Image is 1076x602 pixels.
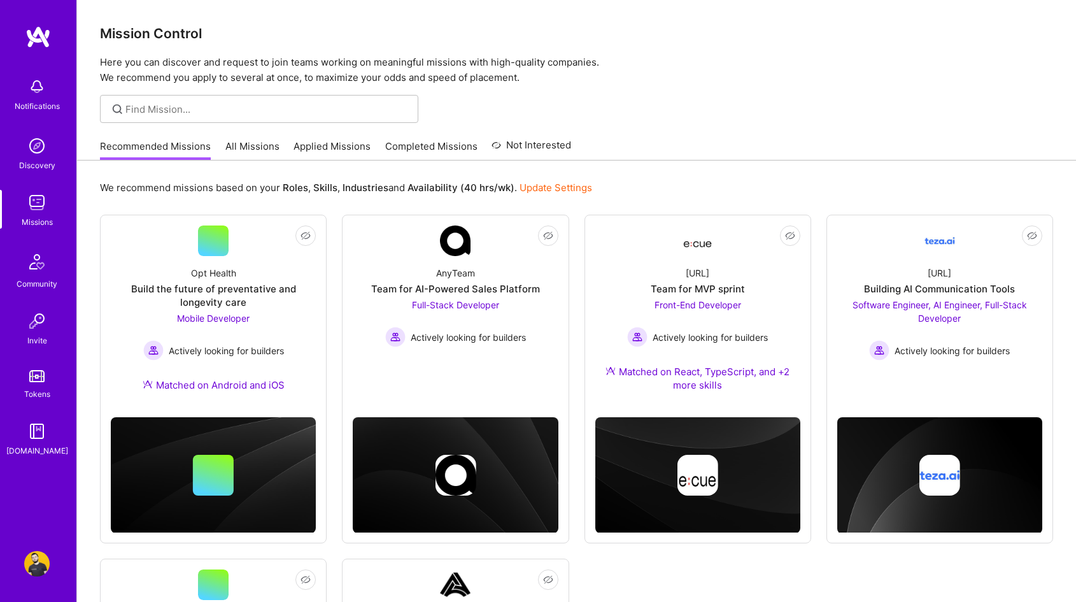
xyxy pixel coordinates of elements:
[683,229,713,252] img: Company Logo
[385,140,478,161] a: Completed Missions
[100,55,1053,85] p: Here you can discover and request to join teams working on meaningful missions with high-quality ...
[17,277,57,290] div: Community
[919,455,960,496] img: Company logo
[837,226,1042,374] a: Company Logo[URL]Building AI Communication ToolsSoftware Engineer, AI Engineer, Full-Stack Develo...
[595,226,800,407] a: Company Logo[URL]Team for MVP sprintFront-End Developer Actively looking for buildersActively loo...
[653,331,768,344] span: Actively looking for builders
[869,340,889,361] img: Actively looking for builders
[24,419,50,444] img: guide book
[6,444,68,457] div: [DOMAIN_NAME]
[492,138,571,161] a: Not Interested
[294,140,371,161] a: Applied Missions
[313,182,337,194] b: Skills
[100,140,211,161] a: Recommended Missions
[655,299,741,310] span: Front-End Developer
[24,387,50,401] div: Tokens
[436,266,475,280] div: AnyTeam
[1027,231,1037,241] i: icon EyeClosed
[924,226,955,256] img: Company Logo
[125,103,409,116] input: Find Mission...
[100,181,592,194] p: We recommend missions based on your , , and .
[19,159,55,172] div: Discovery
[595,365,800,392] div: Matched on React, TypeScript, and +2 more skills
[225,140,280,161] a: All Missions
[111,226,316,407] a: Opt HealthBuild the future of preventative and longevity careMobile Developer Actively looking fo...
[15,99,60,113] div: Notifications
[111,417,316,533] img: cover
[435,455,476,496] img: Company logo
[895,344,1010,357] span: Actively looking for builders
[627,327,648,347] img: Actively looking for builders
[111,282,316,309] div: Build the future of preventative and longevity care
[21,551,53,577] a: User Avatar
[412,299,499,310] span: Full-Stack Developer
[520,182,592,194] a: Update Settings
[24,308,50,334] img: Invite
[24,551,50,577] img: User Avatar
[25,25,51,48] img: logo
[353,417,558,533] img: cover
[29,370,45,382] img: tokens
[22,215,53,229] div: Missions
[24,74,50,99] img: bell
[24,190,50,215] img: teamwork
[283,182,308,194] b: Roles
[864,282,1015,296] div: Building AI Communication Tools
[407,182,514,194] b: Availability (40 hrs/wk)
[24,133,50,159] img: discovery
[595,417,800,533] img: cover
[853,299,1027,324] span: Software Engineer, AI Engineer, Full-Stack Developer
[543,231,553,241] i: icon EyeClosed
[371,282,540,296] div: Team for AI-Powered Sales Platform
[143,379,153,389] img: Ateam Purple Icon
[785,231,795,241] i: icon EyeClosed
[27,334,47,347] div: Invite
[440,570,471,600] img: Company Logo
[22,247,52,277] img: Community
[411,331,526,344] span: Actively looking for builders
[677,455,718,496] img: Company logo
[440,226,471,256] img: Company Logo
[169,344,284,357] span: Actively looking for builders
[353,226,558,374] a: Company LogoAnyTeamTeam for AI-Powered Sales PlatformFull-Stack Developer Actively looking for bu...
[100,25,1053,41] h3: Mission Control
[928,266,951,280] div: [URL]
[686,266,709,280] div: [URL]
[143,340,164,361] img: Actively looking for builders
[385,327,406,347] img: Actively looking for builders
[110,102,125,117] i: icon SearchGrey
[301,231,311,241] i: icon EyeClosed
[191,266,236,280] div: Opt Health
[343,182,388,194] b: Industries
[605,366,616,376] img: Ateam Purple Icon
[177,313,250,324] span: Mobile Developer
[837,417,1042,534] img: cover
[143,378,285,392] div: Matched on Android and iOS
[651,282,745,296] div: Team for MVP sprint
[543,575,553,585] i: icon EyeClosed
[301,575,311,585] i: icon EyeClosed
